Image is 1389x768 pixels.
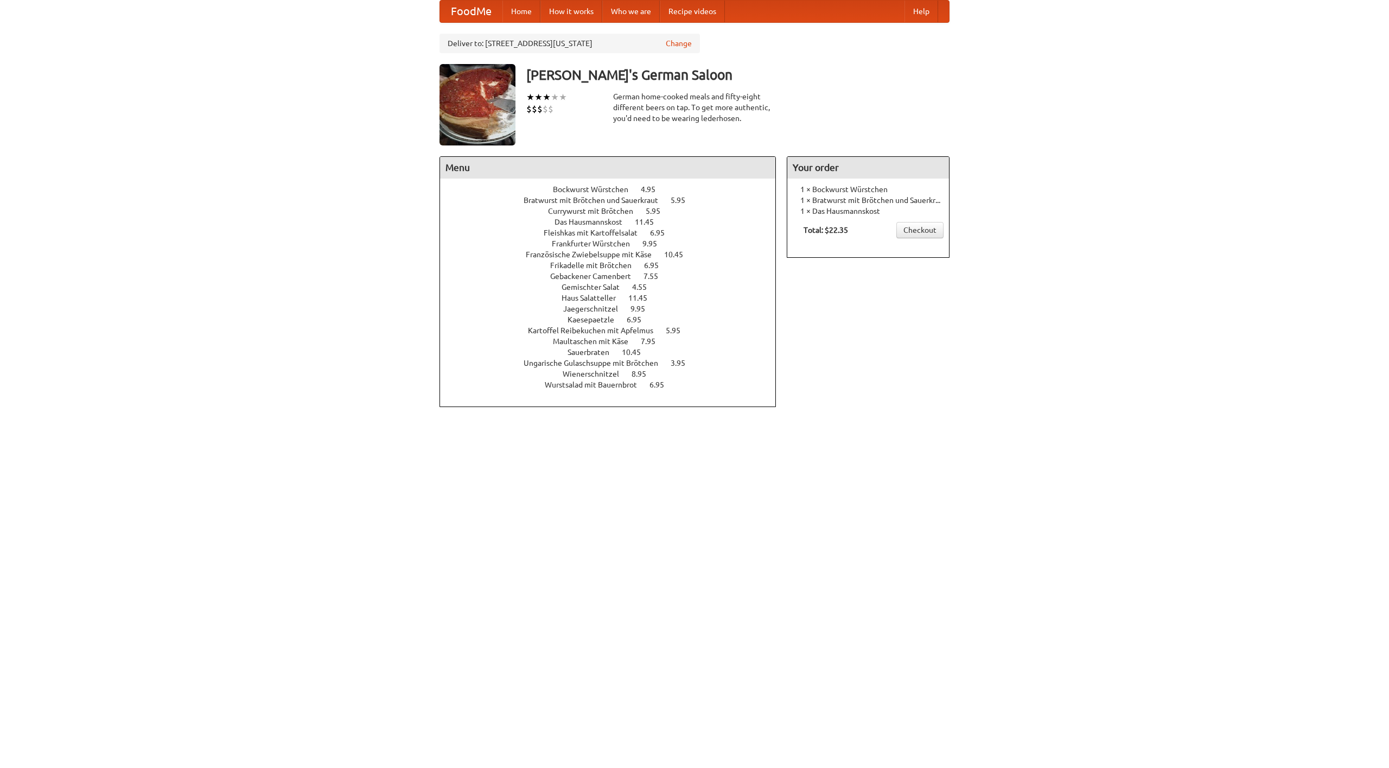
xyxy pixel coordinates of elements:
span: 8.95 [632,370,657,378]
span: Fleishkas mit Kartoffelsalat [544,229,648,237]
span: 10.45 [622,348,652,357]
span: 5.95 [671,196,696,205]
li: $ [532,103,537,115]
span: 6.95 [650,229,676,237]
li: 1 × Bockwurst Würstchen [793,184,944,195]
span: Haus Salatteller [562,294,627,302]
a: Jaegerschnitzel 9.95 [563,304,665,313]
a: Ungarische Gulaschsuppe mit Brötchen 3.95 [524,359,705,367]
a: Home [502,1,540,22]
a: Gemischter Salat 4.55 [562,283,667,291]
b: Total: $22.35 [804,226,848,234]
a: Kaesepaetzle 6.95 [568,315,661,324]
li: $ [543,103,548,115]
span: Bratwurst mit Brötchen und Sauerkraut [524,196,669,205]
span: 9.95 [642,239,668,248]
span: Bockwurst Würstchen [553,185,639,194]
a: Kartoffel Reibekuchen mit Apfelmus 5.95 [528,326,700,335]
span: 7.55 [643,272,669,281]
span: Jaegerschnitzel [563,304,629,313]
span: 11.45 [635,218,665,226]
span: Kaesepaetzle [568,315,625,324]
span: Gebackener Camenbert [550,272,642,281]
li: ★ [534,91,543,103]
a: Maultaschen mit Käse 7.95 [553,337,676,346]
a: Das Hausmannskost 11.45 [555,218,674,226]
li: ★ [551,91,559,103]
a: Who we are [602,1,660,22]
span: Wurstsalad mit Bauernbrot [545,380,648,389]
span: Wienerschnitzel [563,370,630,378]
a: Frikadelle mit Brötchen 6.95 [550,261,679,270]
span: 6.95 [644,261,670,270]
a: Change [666,38,692,49]
a: Recipe videos [660,1,725,22]
li: ★ [526,91,534,103]
a: Wienerschnitzel 8.95 [563,370,666,378]
a: FoodMe [440,1,502,22]
a: Haus Salatteller 11.45 [562,294,667,302]
a: Wurstsalad mit Bauernbrot 6.95 [545,380,684,389]
img: angular.jpg [439,64,515,145]
li: ★ [559,91,567,103]
div: German home-cooked meals and fifty-eight different beers on tap. To get more authentic, you'd nee... [613,91,776,124]
span: 5.95 [666,326,691,335]
span: Frankfurter Würstchen [552,239,641,248]
span: Das Hausmannskost [555,218,633,226]
a: Gebackener Camenbert 7.55 [550,272,678,281]
li: ★ [543,91,551,103]
a: Französische Zwiebelsuppe mit Käse 10.45 [526,250,703,259]
a: How it works [540,1,602,22]
span: Gemischter Salat [562,283,630,291]
h4: Menu [440,157,775,179]
span: 6.95 [627,315,652,324]
span: 11.45 [628,294,658,302]
span: Frikadelle mit Brötchen [550,261,642,270]
a: Checkout [896,222,944,238]
a: Currywurst mit Brötchen 5.95 [548,207,680,215]
a: Fleishkas mit Kartoffelsalat 6.95 [544,229,685,237]
a: Sauerbraten 10.45 [568,348,661,357]
span: Ungarische Gulaschsuppe mit Brötchen [524,359,669,367]
span: Französische Zwiebelsuppe mit Käse [526,250,662,259]
span: 10.45 [664,250,694,259]
span: 9.95 [630,304,656,313]
li: $ [537,103,543,115]
span: 6.95 [649,380,675,389]
span: 4.55 [632,283,658,291]
a: Frankfurter Würstchen 9.95 [552,239,677,248]
li: 1 × Das Hausmannskost [793,206,944,217]
span: Maultaschen mit Käse [553,337,639,346]
li: $ [526,103,532,115]
span: 3.95 [671,359,696,367]
a: Bratwurst mit Brötchen und Sauerkraut 5.95 [524,196,705,205]
span: 4.95 [641,185,666,194]
span: 5.95 [646,207,671,215]
a: Help [904,1,938,22]
span: Sauerbraten [568,348,620,357]
span: Currywurst mit Brötchen [548,207,644,215]
span: Kartoffel Reibekuchen mit Apfelmus [528,326,664,335]
li: 1 × Bratwurst mit Brötchen und Sauerkraut [793,195,944,206]
a: Bockwurst Würstchen 4.95 [553,185,676,194]
span: 7.95 [641,337,666,346]
li: $ [548,103,553,115]
h3: [PERSON_NAME]'s German Saloon [526,64,950,86]
div: Deliver to: [STREET_ADDRESS][US_STATE] [439,34,700,53]
h4: Your order [787,157,949,179]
